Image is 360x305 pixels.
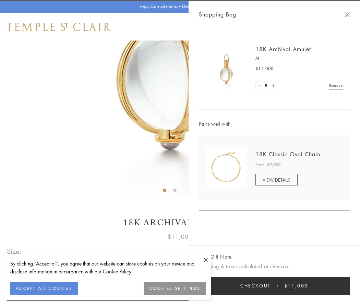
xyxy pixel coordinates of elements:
[199,262,350,271] p: Shipping & taxes calculated at checkout
[206,147,247,188] img: N88865-OV18
[199,252,231,261] button: Add Gift Note
[255,150,320,158] a: 18K Classic Oval Chain
[7,23,110,31] img: Temple St. Clair
[255,65,274,72] span: $11,000
[144,282,206,295] button: COOKIES SETTINGS
[284,282,308,290] span: $11,000
[199,120,350,128] span: Pairs well with
[255,174,298,185] a: VIEW DETAILS
[168,232,192,241] span: $11,000
[199,277,350,295] button: Checkout $11,000
[199,10,236,19] span: Shopping Bag
[206,48,247,89] img: 18K Archival Amulet
[263,177,290,183] span: VIEW DETAILS
[7,217,353,229] h1: 18K Archival Amulet
[345,12,350,17] button: Close Shopping Bag
[255,55,343,62] p: M
[255,161,280,168] span: From: $9,000
[10,260,206,275] div: By clicking “Accept all”, you agree that our website can store cookies on your device and disclos...
[329,82,343,89] a: Remove
[10,282,78,295] button: ACCEPT ALL COOKIES
[240,282,271,290] span: Checkout
[140,3,217,10] p: Enjoy Complimentary Delivery & Returns
[256,81,263,90] a: Set quantity to 0
[255,45,311,53] a: 18K Archival Amulet
[7,246,22,257] span: Size:
[269,81,276,90] a: Set quantity to 2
